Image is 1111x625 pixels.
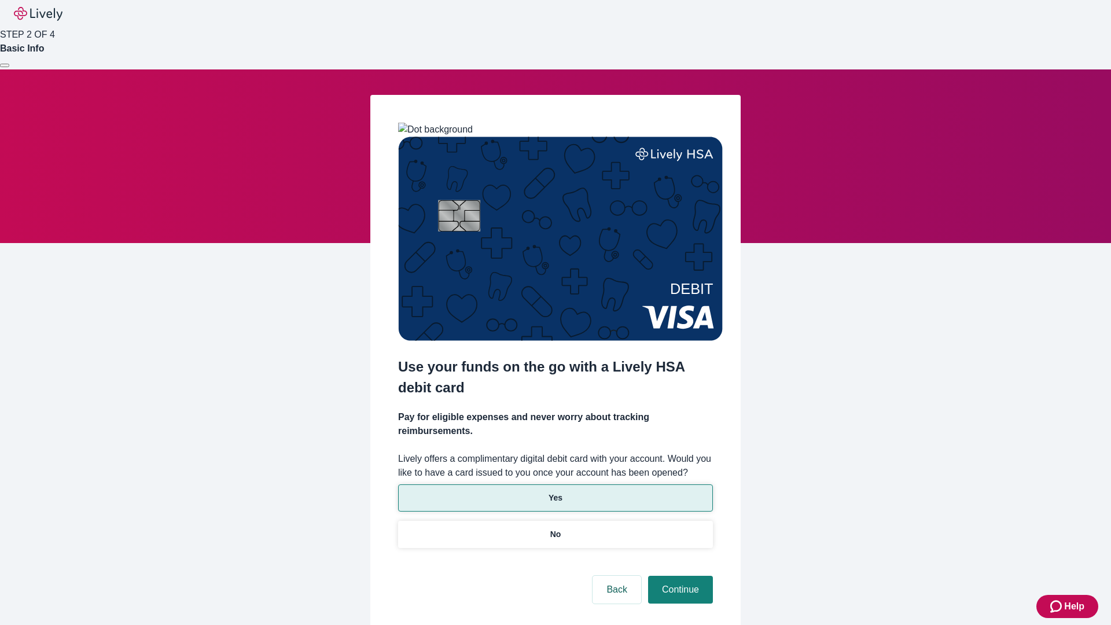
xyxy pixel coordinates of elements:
[1050,600,1064,613] svg: Zendesk support icon
[398,356,713,398] h2: Use your funds on the go with a Lively HSA debit card
[398,410,713,438] h4: Pay for eligible expenses and never worry about tracking reimbursements.
[398,484,713,512] button: Yes
[398,521,713,548] button: No
[398,137,723,341] img: Debit card
[398,123,473,137] img: Dot background
[550,528,561,541] p: No
[14,7,62,21] img: Lively
[593,576,641,604] button: Back
[1064,600,1084,613] span: Help
[1036,595,1098,618] button: Zendesk support iconHelp
[549,492,562,504] p: Yes
[398,452,713,480] label: Lively offers a complimentary digital debit card with your account. Would you like to have a card...
[648,576,713,604] button: Continue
